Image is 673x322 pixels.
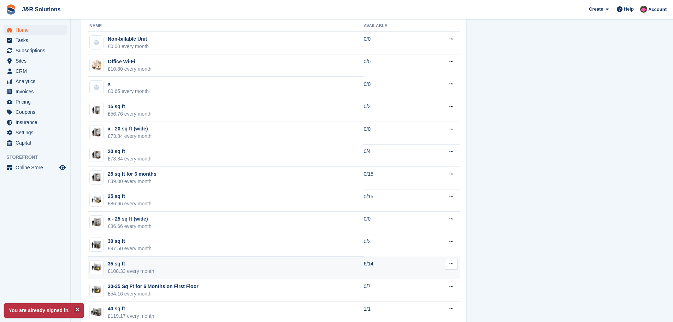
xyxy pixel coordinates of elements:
img: 30-sqft-unit.jpg [90,240,103,250]
span: Account [648,6,667,13]
a: menu [4,107,67,117]
th: Name [88,21,364,32]
div: £119.17 every month [108,312,154,320]
a: J&R Solutions [19,4,63,15]
div: 15 sq ft [108,103,152,110]
a: menu [4,97,67,107]
div: £54.16 every month [108,290,199,298]
img: 20-sqft-unit.jpg [90,150,103,160]
a: Preview store [58,163,67,172]
span: Sites [16,56,58,66]
div: 40 sq ft [108,305,154,312]
a: menu [4,163,67,172]
td: 0/15 [364,167,423,189]
td: 0/0 [364,32,423,54]
div: £86.66 every month [108,200,152,207]
img: Julie Morgan [640,6,647,13]
div: Office Wi-Fi [108,58,152,65]
div: x - 20 sq ft (wide) [108,125,152,133]
td: 6/14 [364,257,423,279]
div: Non-billable Unit [108,35,149,43]
td: 0/0 [364,54,423,77]
img: 35-sqft-unit.jpg [90,285,103,295]
a: menu [4,46,67,55]
td: 0/15 [364,189,423,212]
div: £73.84 every month [108,155,152,163]
span: Capital [16,138,58,148]
span: Tasks [16,35,58,45]
td: 0/0 [364,122,423,145]
div: 25 sq ft for 6 months [108,170,157,178]
span: Coupons [16,107,58,117]
div: £73.84 every month [108,133,152,140]
span: Create [589,6,603,13]
img: stora-icon-8386f47178a22dfd0bd8f6a31ec36ba5ce8667c1dd55bd0f319d3a0aa187defe.svg [6,4,16,15]
img: 15-sqft-unit.jpg [90,105,103,115]
img: 40-sqft-unit.jpg [90,307,103,317]
span: Insurance [16,117,58,127]
div: £108.33 every month [108,268,154,275]
div: 35 sq ft [108,260,154,268]
div: 30 sq ft [108,238,152,245]
span: Invoices [16,87,58,96]
a: menu [4,128,67,137]
div: 20 sq ft [108,148,152,155]
td: 0/3 [364,234,423,257]
th: Available [364,21,423,32]
div: x - 25 sq ft (wide) [108,215,152,223]
span: Settings [16,128,58,137]
span: Analytics [16,76,58,86]
a: menu [4,87,67,96]
a: menu [4,35,67,45]
div: £10.80 every month [108,65,152,73]
td: 0/3 [364,99,423,122]
a: menu [4,117,67,127]
div: 25 sq ft [108,193,152,200]
img: blank-unit-type-icon-ffbac7b88ba66c5e286b0e438baccc4b9c83835d4c34f86887a83fc20ec27e7b.svg [90,81,103,94]
span: Online Store [16,163,58,172]
div: £86.66 every month [108,223,152,230]
div: x [108,80,149,88]
a: menu [4,138,67,148]
img: 25-sqft-unit.jpg [90,217,103,227]
p: You are already signed in. [4,303,84,318]
span: Pricing [16,97,58,107]
span: Help [624,6,634,13]
div: £56.76 every month [108,110,152,118]
a: menu [4,66,67,76]
div: £0.65 every month [108,88,149,95]
img: 20-sqft-unit.jpg [90,172,103,182]
a: menu [4,56,67,66]
div: £0.00 every month [108,43,149,50]
span: Storefront [6,154,70,161]
span: Subscriptions [16,46,58,55]
div: £39.00 every month [108,178,157,185]
td: 0/0 [364,77,423,99]
a: menu [4,76,67,86]
td: 0/7 [364,279,423,302]
div: 30-35 Sq Ft for 6 Months on First Floor [108,283,199,290]
div: £97.50 every month [108,245,152,252]
img: 20-sqft-unit.jpg [90,127,103,137]
td: 0/0 [364,212,423,234]
a: menu [4,25,67,35]
span: CRM [16,66,58,76]
span: Home [16,25,58,35]
img: 35-sqft-unit.jpg [90,262,103,273]
img: 50-sqft-unit.jpg [90,195,103,205]
img: OIP.jpg [90,58,103,72]
td: 0/4 [364,144,423,167]
img: blank-unit-type-icon-ffbac7b88ba66c5e286b0e438baccc4b9c83835d4c34f86887a83fc20ec27e7b.svg [90,36,103,49]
